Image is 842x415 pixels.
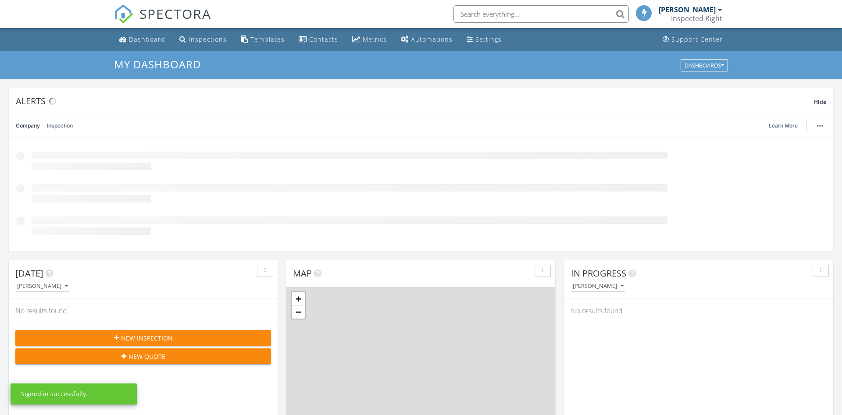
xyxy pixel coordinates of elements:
[16,95,814,107] div: Alerts
[363,35,387,43] div: Metrics
[129,35,165,43] div: Dashboard
[453,5,629,23] input: Search everything...
[295,32,342,48] a: Contacts
[114,4,133,24] img: The Best Home Inspection Software - Spectora
[114,57,201,71] span: My Dashboard
[309,35,338,43] div: Contacts
[139,4,211,23] span: SPECTORA
[237,32,288,48] a: Templates
[116,32,169,48] a: Dashboard
[121,333,173,343] span: New Inspection
[292,292,305,305] a: Zoom in
[671,35,723,43] div: Support Center
[292,305,305,319] a: Zoom out
[128,352,165,361] span: New Quote
[189,35,227,43] div: Inspections
[769,121,803,130] a: Learn More
[114,12,211,30] a: SPECTORA
[17,283,68,289] div: [PERSON_NAME]
[411,35,453,43] div: Automations
[571,267,626,279] span: In Progress
[671,14,722,23] div: Inspected Right
[15,348,271,364] button: New Quote
[814,98,826,106] span: Hide
[571,280,625,292] button: [PERSON_NAME]
[47,114,73,137] a: Inspection
[659,32,726,48] a: Support Center
[685,62,724,68] div: Dashboards
[9,299,278,323] div: No results found
[176,32,230,48] a: Inspections
[15,267,43,279] span: [DATE]
[564,299,833,323] div: No results found
[15,330,271,346] button: New Inspection
[250,35,285,43] div: Templates
[463,32,505,48] a: Settings
[659,5,716,14] div: [PERSON_NAME]
[397,32,456,48] a: Automations (Basic)
[15,280,70,292] button: [PERSON_NAME]
[21,390,88,398] div: Signed in successfully.
[293,267,312,279] span: Map
[681,59,728,71] button: Dashboards
[817,125,823,127] img: ellipsis-632cfdd7c38ec3a7d453.svg
[573,283,624,289] div: [PERSON_NAME]
[349,32,390,48] a: Metrics
[475,35,502,43] div: Settings
[16,114,40,137] a: Company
